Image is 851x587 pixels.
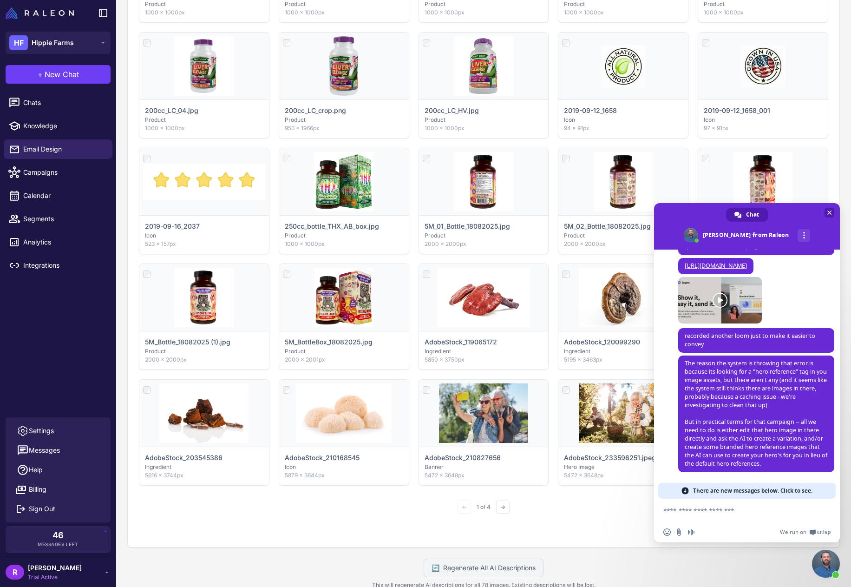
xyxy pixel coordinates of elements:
span: Regenerate All AI Descriptions [443,563,536,573]
span: Crisp [817,528,831,536]
a: Help [9,460,107,480]
a: Raleon Logo [6,7,78,19]
span: Campaigns [23,167,105,178]
span: Insert an emoji [663,528,671,536]
p: 5472 × 3648px [564,471,682,480]
p: Product [145,347,263,356]
span: The reason the system is throwing that error is because its looking for a "hero reference" tag in... [685,359,827,468]
button: HFHippie Farms [6,32,111,54]
span: Billing [29,484,46,495]
p: AdobeStock_210827656 [425,453,501,463]
p: Product [145,116,263,124]
div: R [6,565,24,580]
p: 2000 × 2001px [285,356,403,364]
p: 5879 × 3644px [285,471,403,480]
p: Product [564,231,682,240]
img: Raleon Logo [6,7,74,19]
p: Hero Image [564,463,682,471]
a: Analytics [4,232,112,252]
span: Trial Active [28,573,82,581]
p: Product [285,116,403,124]
textarea: Compose your message... [663,507,810,515]
span: Messages Left [38,541,79,548]
p: 1000 × 1000px [564,8,682,17]
p: 1000 × 1000px [285,240,403,248]
p: Product [425,116,543,124]
p: 200cc_LC_04.jpg [145,106,198,116]
p: 523 × 157px [145,240,263,248]
a: Integrations [4,256,112,275]
span: Hippie Farms [32,38,74,48]
span: + [38,69,43,80]
span: Knowledge [23,121,105,131]
span: Email Design [23,144,105,154]
p: 5M_01_Bottle_18082025.jpg [425,221,510,231]
a: Chats [4,93,112,112]
p: 200cc_LC_crop.png [285,106,346,116]
span: Sign Out [29,504,55,514]
p: 1000 × 1000px [425,124,543,132]
span: [PERSON_NAME] [28,563,82,573]
button: ← [458,501,471,514]
p: 5850 × 3750px [425,356,543,364]
span: Send a file [675,528,683,536]
span: Integrations [23,260,105,270]
p: 250cc_bottle_THX_AB_box.jpg [285,221,379,231]
span: Audio message [687,528,695,536]
a: Email Design [4,139,112,159]
p: AdobeStock_119065172 [425,337,497,347]
p: 2000 × 2000px [145,356,263,364]
span: Segments [23,214,105,224]
p: 1000 × 1000px [285,8,403,17]
button: Sign Out [9,499,107,519]
a: Campaigns [4,163,112,182]
p: Icon [285,463,403,471]
span: There are new messages below. Click to see. [693,483,812,499]
p: 1000 × 1000px [704,8,822,17]
span: recorded another loom just to make it easier to convey [685,332,815,348]
p: 1000 × 1000px [145,8,263,17]
p: AdobeStock_233596251.jpeg [564,453,656,463]
button: Messages [9,441,107,460]
p: 1000 × 1000px [425,8,543,17]
span: 46 [52,531,64,540]
p: Product [425,231,543,240]
p: 5195 × 3463px [564,356,682,364]
a: We run onCrisp [780,528,831,536]
span: Chats [23,98,105,108]
span: We run on [780,528,806,536]
p: 5M_BottleBox_18082025.jpg [285,337,373,347]
p: 2000 × 2000px [564,240,682,248]
p: 97 × 91px [704,124,822,132]
div: Close chat [812,550,840,578]
p: AdobeStock_203545386 [145,453,223,463]
p: Icon [704,116,822,124]
span: Settings [29,426,54,436]
button: +New Chat [6,65,111,84]
p: 2000 × 2000px [425,240,543,248]
a: [URL][DOMAIN_NAME] [685,262,747,270]
p: Ingredient [145,463,263,471]
p: AdobeStock_120099290 [564,337,640,347]
p: 2019-09-16_2037 [145,221,200,231]
span: 🔄 [432,563,439,573]
div: Chat [726,208,768,222]
span: Analytics [23,237,105,247]
p: 2019-09-12_1658 [564,106,617,116]
p: 5616 × 3744px [145,471,263,480]
span: Calendar [23,191,105,201]
p: 1000 × 1000px [145,124,263,132]
a: Segments [4,209,112,229]
span: Chat [746,208,759,222]
p: Icon [145,231,263,240]
p: 2019-09-12_1658_001 [704,106,770,116]
span: Messages [29,445,60,455]
span: Help [29,465,43,475]
button: → [496,501,510,514]
p: 5472 × 3648px [425,471,543,480]
a: Knowledge [4,116,112,136]
div: More channels [798,229,810,242]
p: 200cc_LC_HV.jpg [425,106,479,116]
span: New Chat [45,69,79,80]
span: Close chat [825,208,834,218]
